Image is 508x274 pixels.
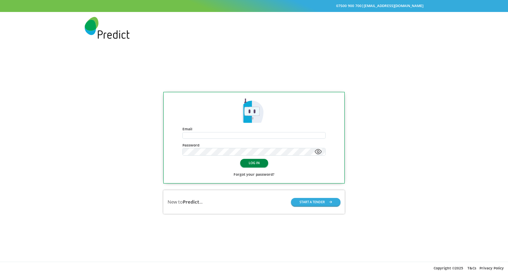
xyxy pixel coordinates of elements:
h4: Password [182,143,326,147]
img: Predict Mobile [85,17,129,39]
a: T&Cs [467,266,476,270]
a: [EMAIL_ADDRESS][DOMAIN_NAME] [364,3,423,8]
a: Forgot your password? [234,171,274,178]
img: Predict Mobile [240,98,268,125]
button: START A TENDER [291,198,340,206]
div: New to ... [168,199,202,205]
h4: Email [182,127,326,131]
div: | [85,2,423,9]
a: 07500 900 700 [336,3,362,8]
b: Predict [183,199,199,205]
button: LOG IN [240,159,268,167]
a: Privacy Policy [479,266,504,270]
